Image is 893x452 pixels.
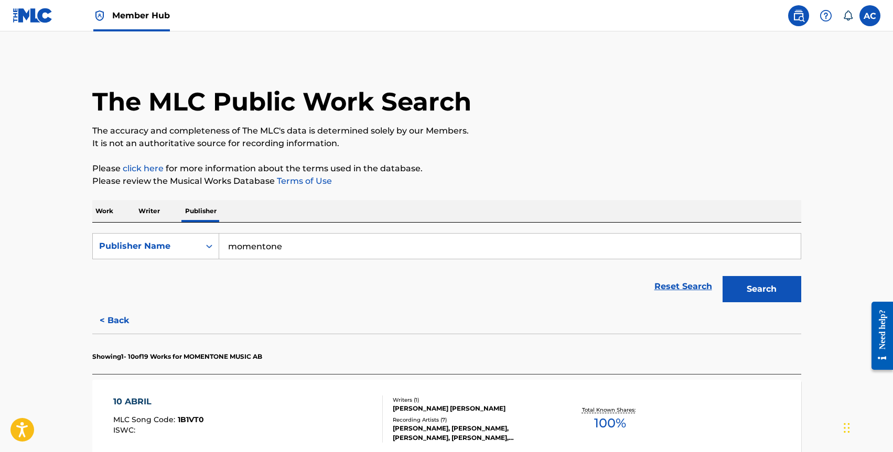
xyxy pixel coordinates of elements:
[92,86,471,117] h1: The MLC Public Work Search
[792,9,805,22] img: search
[123,163,164,173] a: click here
[594,414,626,433] span: 100 %
[92,175,801,188] p: Please review the Musical Works Database
[92,352,262,361] p: Showing 1 - 10 of 19 Works for MOMENTONE MUSIC AB
[92,162,801,175] p: Please for more information about the terms used in the database.
[393,404,551,413] div: [PERSON_NAME] [PERSON_NAME]
[393,424,551,443] div: [PERSON_NAME], [PERSON_NAME], [PERSON_NAME], [PERSON_NAME], [PERSON_NAME]
[275,176,332,186] a: Terms of Use
[92,233,801,307] form: Search Form
[112,9,170,21] span: Member Hub
[113,415,178,424] span: MLC Song Code :
[859,5,880,26] div: User Menu
[844,412,850,444] div: Trascina
[864,294,893,378] iframe: Resource Center
[99,240,193,252] div: Publisher Name
[820,9,832,22] img: help
[723,276,801,302] button: Search
[93,9,106,22] img: Top Rightsholder
[113,395,204,408] div: 10 ABRIL
[841,402,893,452] div: Widget chat
[788,5,809,26] a: Public Search
[13,8,53,23] img: MLC Logo
[92,125,801,137] p: The accuracy and completeness of The MLC's data is determined solely by our Members.
[178,415,204,424] span: 1B1VT0
[135,200,163,222] p: Writer
[182,200,220,222] p: Publisher
[843,10,853,21] div: Notifications
[92,307,155,334] button: < Back
[649,275,717,298] a: Reset Search
[841,402,893,452] iframe: Chat Widget
[815,5,836,26] div: Help
[92,200,116,222] p: Work
[582,406,638,414] p: Total Known Shares:
[92,137,801,150] p: It is not an authoritative source for recording information.
[393,416,551,424] div: Recording Artists ( 7 )
[113,425,138,435] span: ISWC :
[393,396,551,404] div: Writers ( 1 )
